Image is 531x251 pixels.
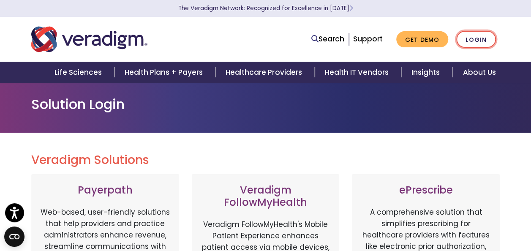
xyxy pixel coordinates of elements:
img: Veradigm logo [31,25,147,53]
h3: ePrescribe [360,184,491,196]
a: Insights [401,62,452,83]
h1: Solution Login [31,96,500,112]
a: Health Plans + Payers [114,62,215,83]
a: Support [353,34,383,44]
h3: Payerpath [40,184,171,196]
a: Get Demo [396,31,448,48]
a: Health IT Vendors [315,62,401,83]
a: About Us [452,62,506,83]
a: Life Sciences [44,62,114,83]
button: Open CMP widget [4,226,25,247]
h2: Veradigm Solutions [31,153,500,167]
a: Login [456,31,496,48]
a: The Veradigm Network: Recognized for Excellence in [DATE]Learn More [178,4,353,12]
h3: Veradigm FollowMyHealth [200,184,331,209]
a: Search [311,33,344,45]
span: Learn More [349,4,353,12]
a: Healthcare Providers [215,62,314,83]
